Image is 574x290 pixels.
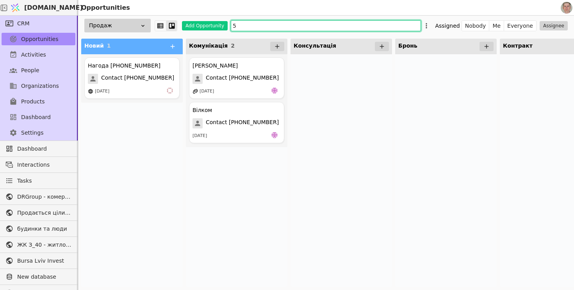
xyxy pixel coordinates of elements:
span: Settings [21,129,43,137]
a: People [2,64,75,77]
a: Organizations [2,80,75,92]
span: 1 [107,43,111,49]
span: [DOMAIN_NAME] [24,3,83,12]
img: affiliate-program.svg [193,89,198,94]
div: [DATE] [95,88,109,95]
span: People [21,66,39,75]
a: ЖК З_40 - житлова та комерційна нерухомість класу Преміум [2,238,75,251]
div: [PERSON_NAME]Contact [PHONE_NUMBER][DATE]de [189,57,284,99]
span: Opportunities [21,35,59,43]
div: Нагода [PHONE_NUMBER] [88,62,160,70]
a: Settings [2,126,75,139]
a: Dashboard [2,142,75,155]
a: Opportunities [2,33,75,45]
a: Activities [2,48,75,61]
a: DRGroup - комерційна нерухоомість [2,190,75,203]
span: Консультація [294,43,336,49]
img: 1560949290925-CROPPED-IMG_0201-2-.jpg [561,2,572,14]
button: Assignee [540,21,568,30]
img: vi [167,87,173,94]
button: Add Opportunity [182,21,228,30]
span: DRGroup - комерційна нерухоомість [17,193,71,201]
a: Products [2,95,75,108]
span: Products [21,98,45,106]
span: New database [17,273,71,281]
img: de [271,132,278,138]
span: Tasks [17,177,32,185]
div: Продаж [84,19,151,32]
div: Нагода [PHONE_NUMBER]Contact [PHONE_NUMBER][DATE]vi [84,57,180,99]
a: Dashboard [2,111,75,123]
div: ВілкомContact [PHONE_NUMBER][DATE]de [189,102,284,143]
span: 2 [231,43,235,49]
div: [DATE] [200,88,214,95]
span: Contact [PHONE_NUMBER] [206,74,279,84]
a: Bursa Lviv Invest [2,254,75,267]
span: Продається цілий будинок [PERSON_NAME] нерухомість [17,209,71,217]
input: Search [231,20,421,31]
a: Продається цілий будинок [PERSON_NAME] нерухомість [2,206,75,219]
img: online-store.svg [88,89,93,94]
span: Контракт [503,43,533,49]
span: Interactions [17,161,71,169]
span: Dashboard [17,145,71,153]
button: Me [489,20,504,31]
div: [PERSON_NAME] [193,62,238,70]
div: [DATE] [193,133,207,139]
span: Bursa Lviv Invest [17,257,71,265]
div: Вілком [193,106,212,114]
div: Assigned [435,20,460,31]
img: Logo [9,0,21,15]
span: Dashboard [21,113,51,121]
a: Tasks [2,174,75,187]
a: [DOMAIN_NAME] [8,0,78,15]
span: Activities [21,51,46,59]
span: CRM [17,20,30,28]
button: Nobody [462,20,490,31]
span: Contact [PHONE_NUMBER] [101,74,174,84]
span: Organizations [21,82,59,90]
a: Interactions [2,158,75,171]
a: будинки та люди [2,222,75,235]
span: Бронь [398,43,417,49]
h2: Opportunities [78,3,130,12]
span: Contact [PHONE_NUMBER] [206,118,279,128]
span: Новий [84,43,104,49]
span: будинки та люди [17,225,71,233]
button: Everyone [504,20,536,31]
a: CRM [2,17,75,30]
span: ЖК З_40 - житлова та комерційна нерухомість класу Преміум [17,241,71,249]
a: New database [2,270,75,283]
span: Комунікація [189,43,228,49]
img: de [271,87,278,94]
